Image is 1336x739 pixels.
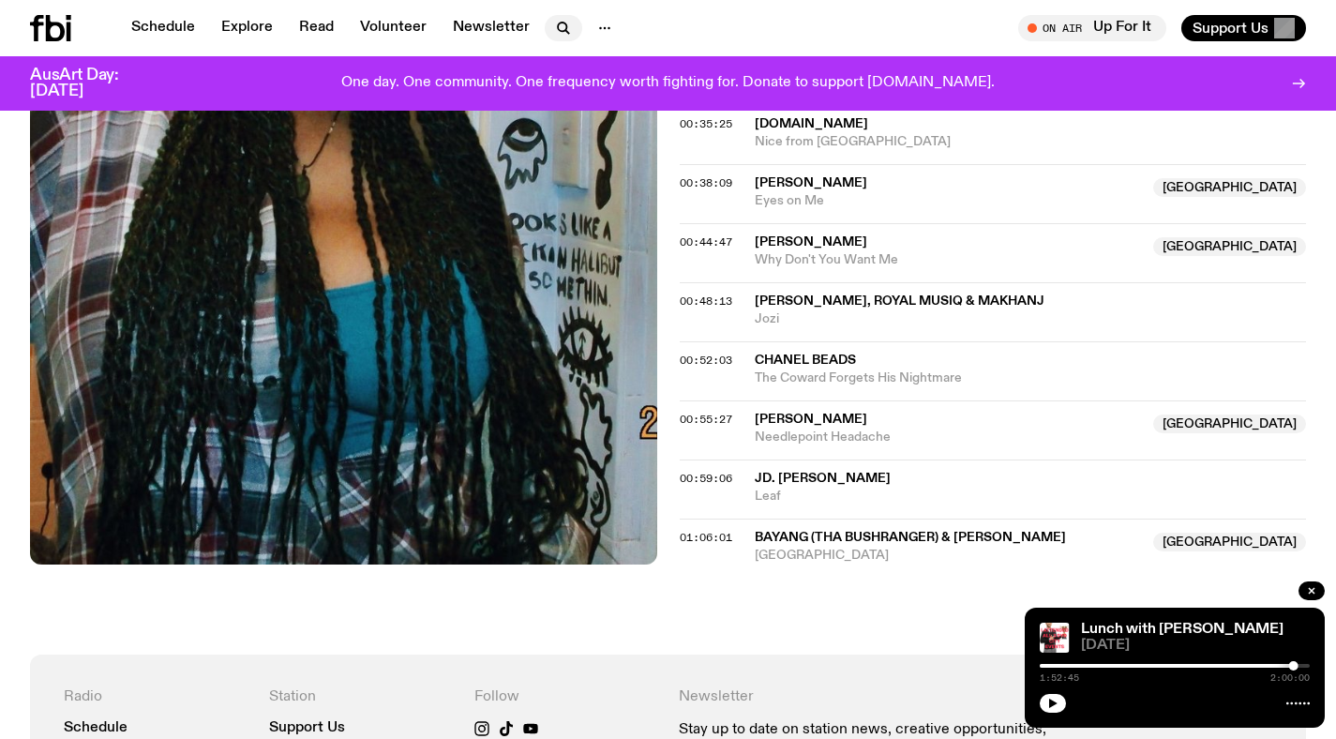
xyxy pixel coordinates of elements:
span: [PERSON_NAME] [755,176,867,189]
span: 01:06:01 [680,530,732,545]
span: 00:55:27 [680,412,732,427]
h4: Radio [64,688,247,706]
button: On AirUp For It [1018,15,1166,41]
span: 1:52:45 [1040,673,1079,683]
a: Support Us [269,721,345,735]
span: Support Us [1193,20,1268,37]
h4: Station [269,688,452,706]
span: Eyes on Me [755,192,1143,210]
span: 00:35:25 [680,116,732,131]
h4: Newsletter [679,688,1067,706]
span: 2:00:00 [1270,673,1310,683]
button: Support Us [1181,15,1306,41]
span: The Coward Forgets His Nightmare [755,369,1307,387]
span: 00:44:47 [680,234,732,249]
a: Newsletter [442,15,541,41]
span: [PERSON_NAME] [755,235,867,249]
span: [GEOGRAPHIC_DATA] [1153,533,1306,551]
span: Jozi [755,310,1307,328]
a: Read [288,15,345,41]
span: [PERSON_NAME], Royal MusiQ & Makhanj [755,294,1044,308]
span: JD. [PERSON_NAME] [755,472,891,485]
span: [DATE] [1081,639,1310,653]
span: Why Don't You Want Me [755,251,1143,269]
h4: Follow [474,688,657,706]
span: Needlepoint Headache [755,429,1143,446]
a: Explore [210,15,284,41]
span: [GEOGRAPHIC_DATA] [1153,237,1306,256]
span: [PERSON_NAME] [755,413,867,426]
p: One day. One community. One frequency worth fighting for. Donate to support [DOMAIN_NAME]. [341,75,995,92]
span: 00:59:06 [680,471,732,486]
a: Schedule [64,721,128,735]
h3: AusArt Day: [DATE] [30,68,150,99]
span: Leaf [755,488,1307,505]
span: [GEOGRAPHIC_DATA] [1153,178,1306,197]
span: 00:38:09 [680,175,732,190]
span: Chanel Beads [755,354,856,367]
a: Lunch with [PERSON_NAME] [1081,622,1283,637]
a: Schedule [120,15,206,41]
a: Volunteer [349,15,438,41]
span: [DOMAIN_NAME] [755,117,868,130]
span: [GEOGRAPHIC_DATA] [755,547,1143,565]
span: 00:52:03 [680,353,732,368]
span: 00:48:13 [680,294,732,309]
span: BAYANG (tha Bushranger) & [PERSON_NAME] [755,531,1066,544]
span: Nice from [GEOGRAPHIC_DATA] [755,133,1307,151]
span: [GEOGRAPHIC_DATA] [1153,415,1306,433]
